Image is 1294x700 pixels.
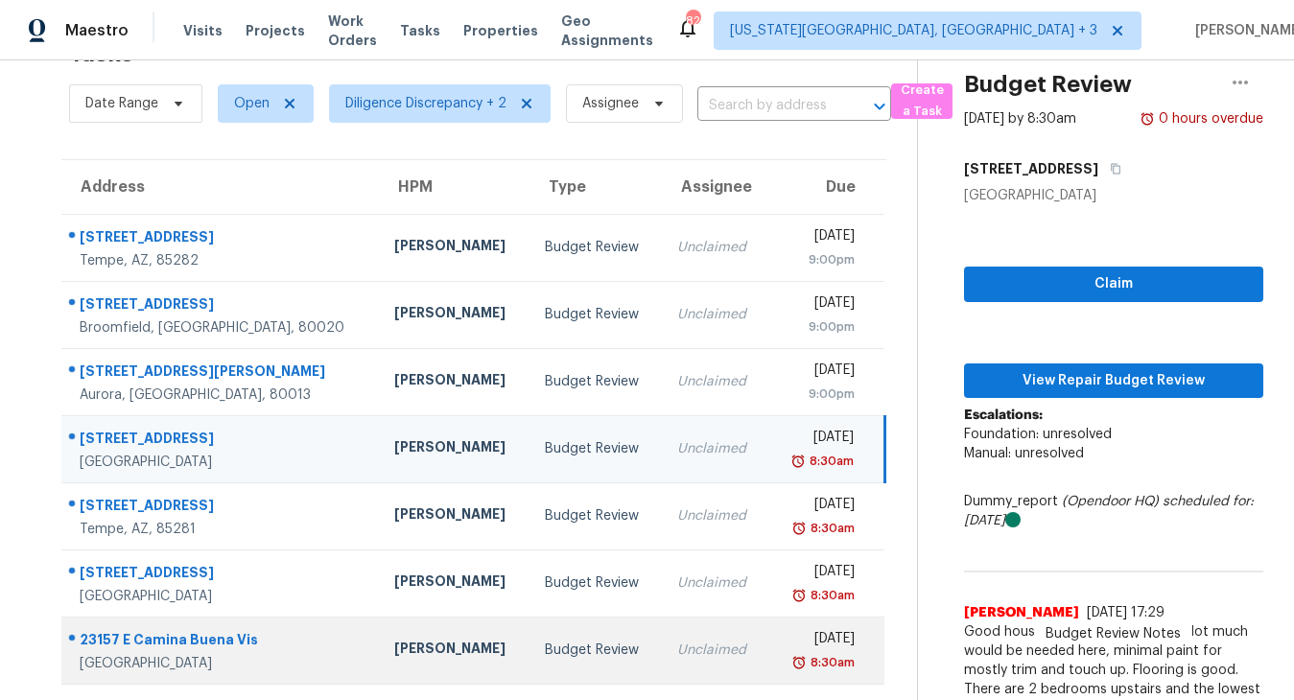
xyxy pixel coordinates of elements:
div: [STREET_ADDRESS] [80,496,364,520]
div: Dummy_report [964,492,1263,530]
div: [STREET_ADDRESS] [80,227,364,251]
div: [DATE] [784,293,856,317]
th: Assignee [662,160,768,214]
b: Escalations: [964,408,1043,422]
div: [PERSON_NAME] [394,303,514,327]
h2: Tasks [69,44,133,63]
div: Budget Review [545,439,647,458]
div: [GEOGRAPHIC_DATA] [964,186,1263,205]
th: Address [61,160,379,214]
div: Broomfield, [GEOGRAPHIC_DATA], 80020 [80,318,364,338]
div: [PERSON_NAME] [394,437,514,461]
div: [PERSON_NAME] [394,572,514,595]
span: [DATE] 17:29 [1087,606,1165,619]
span: Properties [463,21,538,40]
i: scheduled for: [DATE] [964,495,1254,527]
div: [DATE] [784,361,856,385]
div: [DATE] [784,562,856,586]
div: 8:30am [807,586,855,605]
input: Search by address [697,91,837,121]
span: Work Orders [328,12,377,50]
div: 9:00pm [784,250,856,269]
div: Budget Review [545,305,647,324]
span: Open [234,94,270,113]
button: View Repair Budget Review [964,363,1263,399]
h2: Budget Review [964,75,1132,94]
span: Visits [183,21,223,40]
div: Budget Review [545,372,647,391]
div: 0 hours overdue [1155,109,1263,128]
span: Budget Review Notes [1034,624,1192,643]
img: Overdue Alarm Icon [791,586,807,605]
div: Budget Review [545,238,647,257]
div: [PERSON_NAME] [394,504,514,528]
div: Unclaimed [677,506,753,525]
div: Unclaimed [677,238,753,257]
span: Diligence Discrepancy + 2 [345,94,506,113]
div: [STREET_ADDRESS] [80,429,364,453]
div: Unclaimed [677,573,753,593]
div: [STREET_ADDRESS] [80,563,364,587]
span: Maestro [65,21,129,40]
div: Unclaimed [677,305,753,324]
span: Foundation: unresolved [964,428,1112,441]
div: [PERSON_NAME] [394,639,514,663]
div: Tempe, AZ, 85282 [80,251,364,270]
span: [US_STATE][GEOGRAPHIC_DATA], [GEOGRAPHIC_DATA] + 3 [730,21,1097,40]
div: Tempe, AZ, 85281 [80,520,364,539]
div: [GEOGRAPHIC_DATA] [80,654,364,673]
div: 9:00pm [784,385,856,404]
div: 8:30am [807,653,855,672]
span: [PERSON_NAME] [964,603,1079,622]
div: 9:00pm [784,317,856,337]
button: Create a Task [891,83,953,119]
img: Overdue Alarm Icon [1140,109,1155,128]
div: 23157 E Camina Buena Vis [80,630,364,654]
div: 8:30am [806,452,854,471]
img: Overdue Alarm Icon [791,653,807,672]
div: Unclaimed [677,439,753,458]
div: Budget Review [545,573,647,593]
div: [PERSON_NAME] [394,370,514,394]
button: Copy Address [1098,152,1124,186]
div: [GEOGRAPHIC_DATA] [80,587,364,606]
div: 8:30am [807,519,855,538]
button: Claim [964,267,1263,302]
span: Projects [246,21,305,40]
th: Due [768,160,885,214]
div: Budget Review [545,641,647,660]
span: Claim [979,272,1248,296]
div: [DATE] by 8:30am [964,109,1076,128]
div: [DATE] [784,226,856,250]
span: Manual: unresolved [964,447,1084,460]
th: HPM [379,160,529,214]
div: [STREET_ADDRESS][PERSON_NAME] [80,362,364,385]
span: View Repair Budget Review [979,369,1248,393]
span: Tasks [400,24,440,37]
div: [DATE] [784,629,856,653]
div: Budget Review [545,506,647,525]
span: Assignee [582,94,639,113]
img: Overdue Alarm Icon [791,519,807,538]
div: [GEOGRAPHIC_DATA] [80,453,364,472]
th: Type [529,160,662,214]
h5: [STREET_ADDRESS] [964,159,1098,178]
img: Overdue Alarm Icon [790,452,806,471]
div: [DATE] [784,428,854,452]
div: Unclaimed [677,372,753,391]
span: Date Range [85,94,158,113]
div: Unclaimed [677,641,753,660]
span: Create a Task [901,80,943,124]
div: 82 [686,12,699,31]
span: Geo Assignments [561,12,653,50]
button: Open [866,93,893,120]
i: (Opendoor HQ) [1062,495,1159,508]
div: [PERSON_NAME] [394,236,514,260]
div: Aurora, [GEOGRAPHIC_DATA], 80013 [80,385,364,405]
div: [STREET_ADDRESS] [80,294,364,318]
div: [DATE] [784,495,856,519]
